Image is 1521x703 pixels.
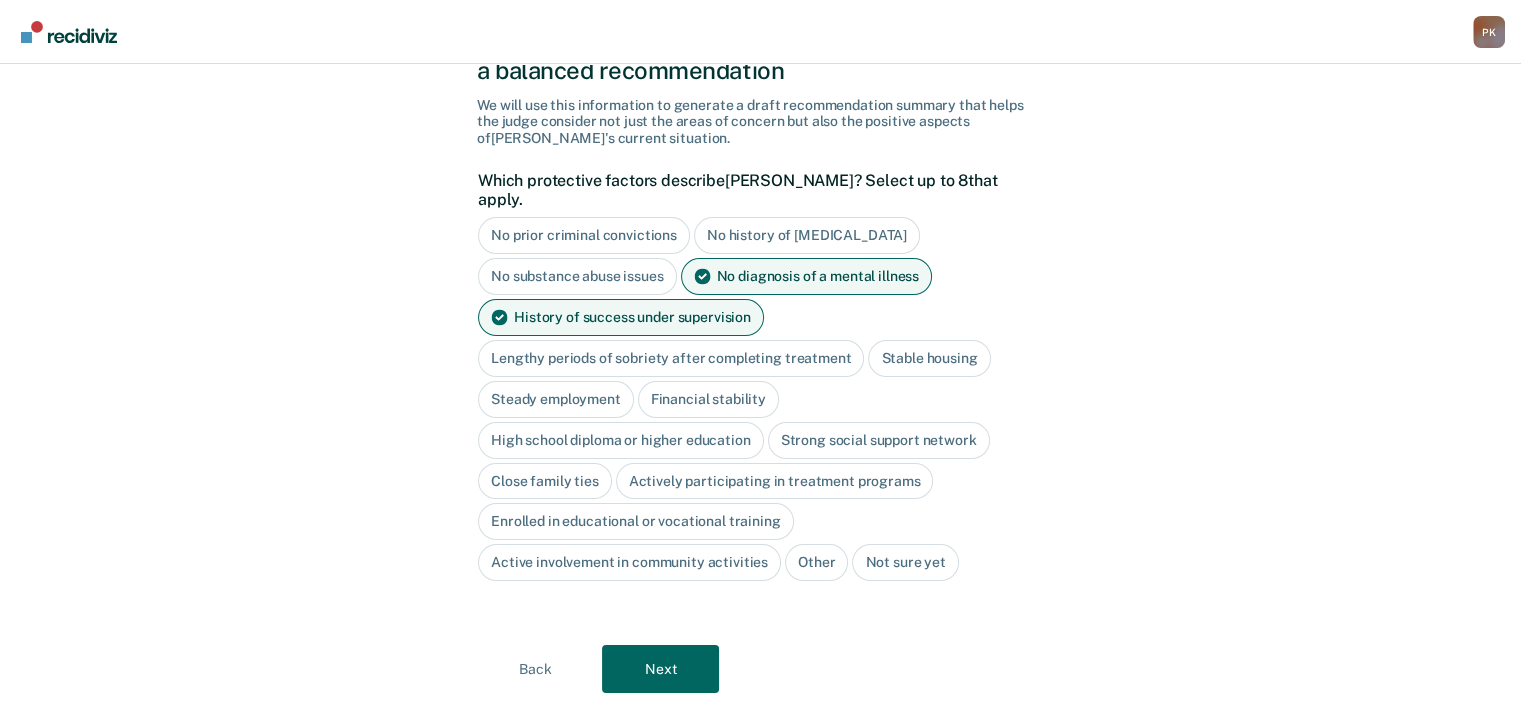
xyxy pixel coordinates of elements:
[478,258,677,295] div: No substance abuse issues
[852,544,958,581] div: Not sure yet
[768,422,990,459] div: Strong social support network
[478,422,764,459] div: High school diploma or higher education
[477,97,1044,147] div: We will use this information to generate a draft recommendation summary that helps the judge cons...
[478,217,690,254] div: No prior criminal convictions
[694,217,920,254] div: No history of [MEDICAL_DATA]
[478,340,864,377] div: Lengthy periods of sobriety after completing treatment
[21,21,117,43] img: Recidiviz
[868,340,990,377] div: Stable housing
[477,645,594,693] button: Back
[1473,16,1505,48] div: P K
[478,544,781,581] div: Active involvement in community activities
[638,381,779,418] div: Financial stability
[602,645,719,693] button: Next
[616,463,934,500] div: Actively participating in treatment programs
[681,258,933,295] div: No diagnosis of a mental illness
[478,299,764,336] div: History of success under supervision
[478,503,794,540] div: Enrolled in educational or vocational training
[478,171,1033,209] label: Which protective factors describe [PERSON_NAME] ? Select up to 8 that apply.
[1473,16,1505,48] button: Profile dropdown button
[785,544,848,581] div: Other
[478,463,612,500] div: Close family ties
[478,381,634,418] div: Steady employment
